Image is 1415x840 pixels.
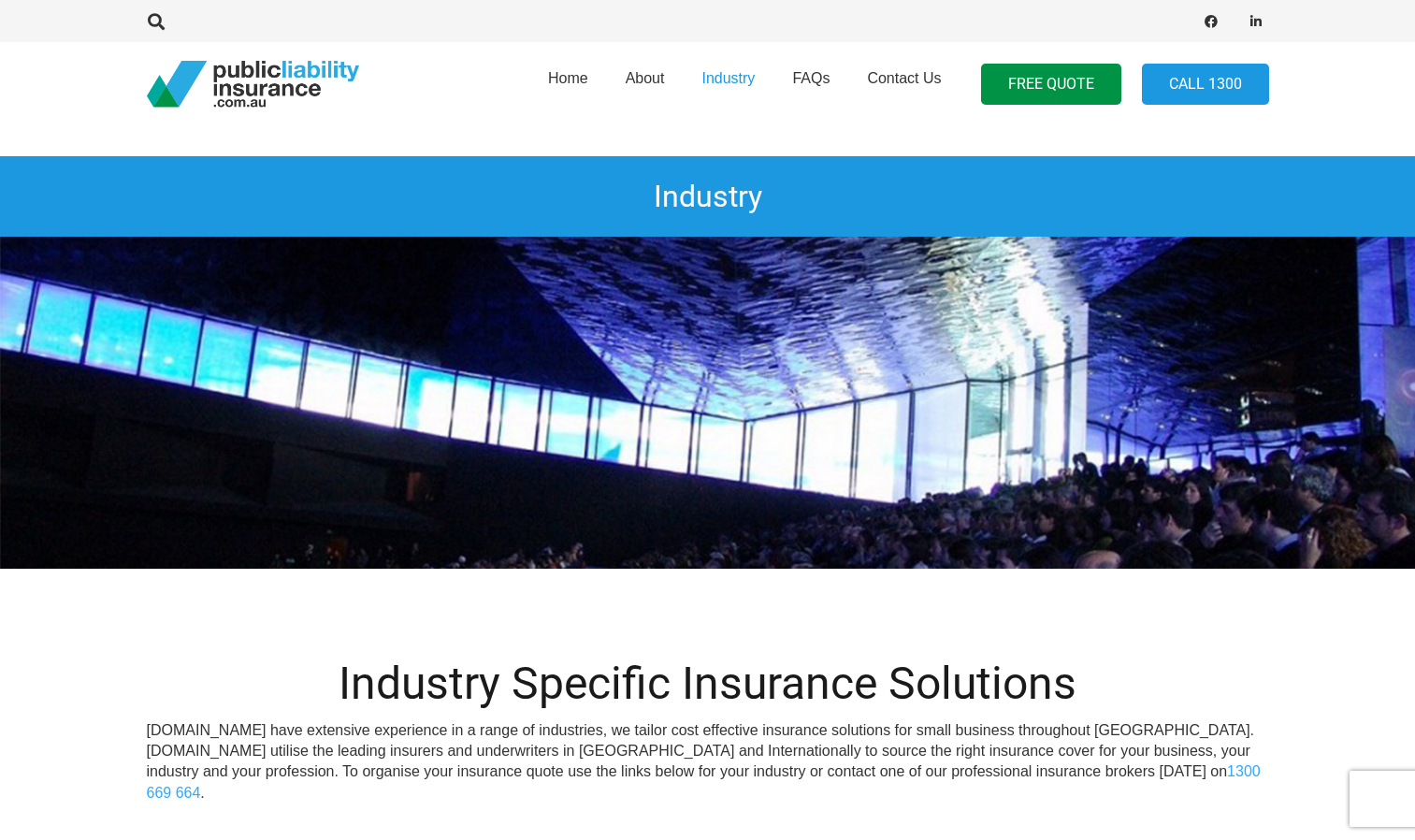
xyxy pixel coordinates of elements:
a: LinkedIn [1243,8,1269,35]
span: About [626,70,665,86]
p: [DOMAIN_NAME] have extensive experience in a range of industries, we tailor cost effective insura... [147,720,1269,804]
a: Facebook [1198,8,1224,35]
a: Call 1300 [1142,64,1269,106]
a: Home [529,36,607,132]
a: Industry [683,36,773,132]
span: Home [548,70,588,86]
a: Contact Us [848,36,960,132]
h1: Industry Specific Insurance Solutions [147,657,1269,711]
a: About [607,36,684,132]
a: FAQs [773,36,848,132]
a: 1300 669 664 [147,763,1261,800]
span: Contact Us [867,70,941,86]
span: Industry [701,70,755,86]
span: FAQs [792,70,830,86]
a: Search [138,13,176,30]
a: pli_logotransparent [147,61,359,108]
a: FREE QUOTE [981,64,1121,106]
